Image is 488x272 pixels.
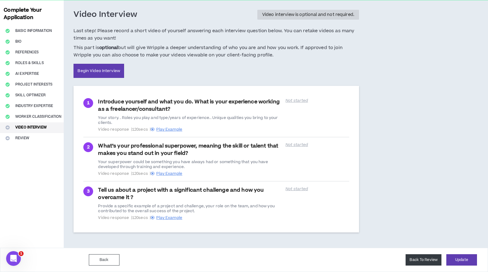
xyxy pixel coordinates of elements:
span: 3 [87,188,90,195]
h3: Video Interview [74,10,137,20]
a: Play Example [151,127,182,132]
b: optional [99,44,118,51]
span: 1 [87,100,90,106]
div: Your superpower could be something you have always had or something that you have developed throu... [98,159,282,169]
span: Play Example [156,171,182,176]
div: Video interview is optional and not required. [262,13,354,17]
a: Play Example [151,171,182,176]
span: Video response | 120 secs | [98,215,282,220]
a: Begin Video Interview [74,64,124,78]
p: Not started [286,186,349,191]
div: Provide a specific example of a project and challenge, your role on the team, and how you contrib... [98,204,282,213]
p: Not started [286,142,349,147]
button: Update [446,254,477,266]
h3: Complete Your Application [1,6,62,21]
a: Play Example [151,215,182,220]
p: Not started [286,98,349,103]
button: Back [89,254,119,266]
div: Your story. . Roles you play and type/years of experience.. Unique qualities you bring to your cl... [98,115,282,125]
span: Video response | 120 secs | [98,127,282,132]
span: Play Example [156,215,182,220]
span: 1 [19,251,24,256]
span: Play Example [156,127,182,132]
iframe: Intercom live chat [6,251,21,266]
button: Back To Review [406,254,441,266]
span: This part is but will give Wripple a deeper understanding of who you are and how you work. If app... [74,44,359,59]
span: Video response | 120 secs | [98,171,282,176]
span: Last step! Please record a short video of yourself answering each interview question below. You c... [74,27,359,42]
span: 2 [87,144,90,151]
